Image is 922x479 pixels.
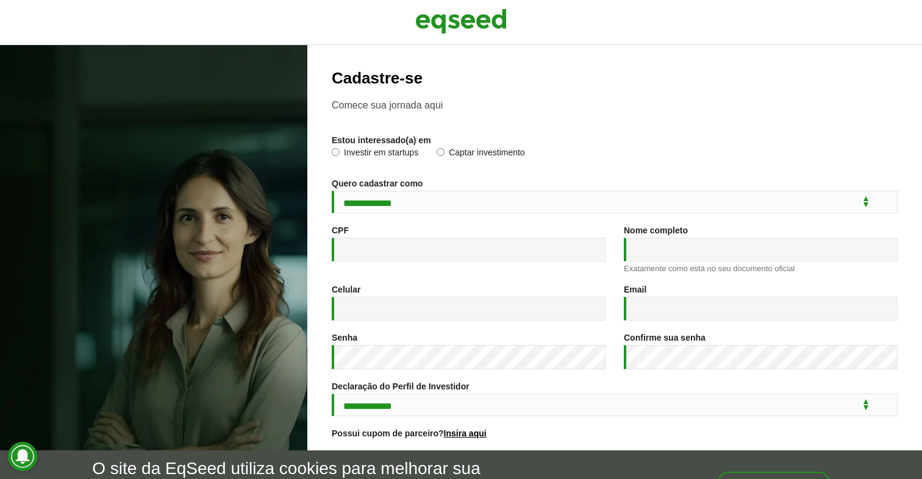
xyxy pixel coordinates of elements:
label: CPF [332,226,349,235]
div: Exatamente como está no seu documento oficial [624,264,898,272]
label: Captar investimento [437,148,525,160]
label: Investir em startups [332,148,418,160]
label: Celular [332,285,360,294]
img: EqSeed Logo [415,6,507,37]
label: Declaração do Perfil de Investidor [332,382,470,391]
label: Confirme sua senha [624,333,706,342]
label: Senha [332,333,357,342]
label: Estou interessado(a) em [332,136,431,144]
a: Insira aqui [444,429,487,438]
label: Quero cadastrar como [332,179,423,188]
input: Captar investimento [437,148,445,156]
label: Nome completo [624,226,688,235]
p: Comece sua jornada aqui [332,99,898,111]
h2: Cadastre-se [332,69,898,87]
input: Investir em startups [332,148,340,156]
label: Possui cupom de parceiro? [332,429,487,438]
label: Email [624,285,646,294]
